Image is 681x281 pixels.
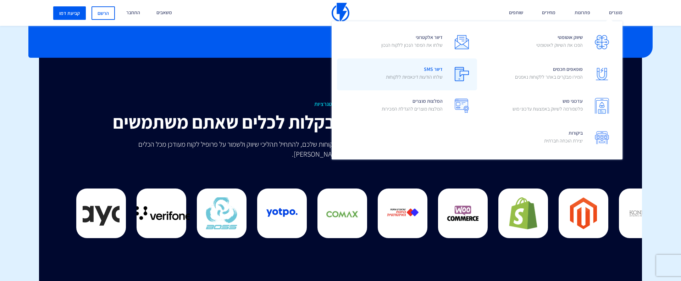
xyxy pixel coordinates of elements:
span: עדכוני פוש [513,96,583,116]
p: שלחו את המסר הנכון ללקוח הנכון [381,41,443,49]
a: הרשם [92,6,115,20]
a: דיוור SMSשלחו הודעות דינאמיות ללקוחות [337,58,477,90]
a: המלצות מוצריםהמלצות מוצרים להגדלת המכירות [337,90,477,122]
span: שיווק אוטומטי [536,32,583,52]
h2: התחברו בקלות לכלים שאתם משתמשים [PERSON_NAME] היום [82,112,599,132]
p: יצירת הוכחה חברתית [544,137,583,144]
p: [PERSON_NAME] מתממשק לאתר שלכם בקליק אחד ומאפשר לאסוף מידע על הלקוחות שלכם, להתחיל תהליכי שיווק ו... [133,139,548,159]
p: המירו מבקרים באתר ללקוחות נאמנים [515,73,583,80]
a: עדכוני פושפלטפורמה לשיווק באמצעות עדכוני פוש [477,90,617,122]
span: דיוור אלקטרוני [381,32,443,52]
a: פופאפים חכמיםהמירו מבקרים באתר ללקוחות נאמנים [477,58,617,90]
p: הפכו את השיווק לאוטומטי [536,41,583,49]
a: שיווק אוטומטיהפכו את השיווק לאוטומטי [477,27,617,58]
a: דיוור אלקטרונישלחו את המסר הנכון ללקוח הנכון [337,27,477,58]
a: קביעת דמו [53,6,86,20]
p: פלטפורמה לשיווק באמצעות עדכוני פוש [513,105,583,112]
span: דיוור SMS [386,64,443,84]
p: שלחו הודעות דינאמיות ללקוחות [386,73,443,80]
span: המלצות מוצרים [382,96,443,116]
p: המלצות מוצרים להגדלת המכירות [382,105,443,112]
a: ביקורותיצירת הוכחה חברתית [477,122,617,154]
span: ביקורות [544,128,583,148]
span: פופאפים חכמים [515,64,583,84]
span: מעל ל 1,000 אינטגרציות [82,100,599,108]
